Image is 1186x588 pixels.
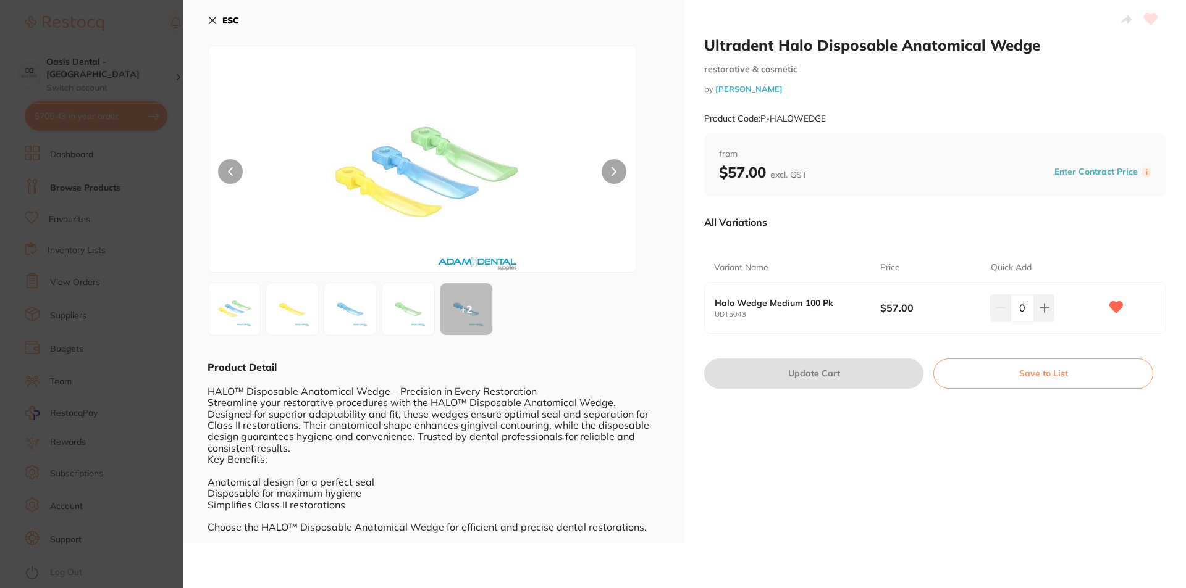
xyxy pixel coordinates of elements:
b: Product Detail [208,361,277,373]
label: i [1142,167,1151,177]
small: restorative & cosmetic [704,64,1166,75]
p: Variant Name [714,262,768,274]
span: excl. GST [770,169,807,180]
img: T1dFREdFLmpwZw [294,77,551,272]
p: Quick Add [991,262,1032,274]
b: Halo Wedge Medium 100 Pk [715,298,864,308]
h2: Ultradent Halo Disposable Anatomical Wedge [704,36,1166,54]
img: NDQuanBn [386,287,431,331]
p: Price [880,262,900,274]
button: Update Cart [704,358,923,388]
b: ESC [222,15,239,26]
small: UDT5043 [715,310,880,318]
img: NDIuanBn [270,287,314,331]
b: $57.00 [719,163,807,181]
p: All Variations [704,216,767,228]
button: Enter Contract Price [1051,166,1142,178]
button: Save to List [933,358,1153,388]
button: ESC [208,10,239,31]
a: [PERSON_NAME] [715,84,783,94]
div: + 2 [440,283,492,335]
div: HALO™ Disposable Anatomical Wedge – Precision in Every Restoration Streamline your restorative pr... [208,374,660,532]
img: T1dFREdFLmpwZw [212,287,256,331]
span: from [719,148,1151,160]
b: $57.00 [880,301,980,315]
img: NDMuanBn [328,287,372,331]
button: +2 [440,283,493,336]
small: Product Code: P-HALOWEDGE [704,114,826,124]
small: by [704,85,1166,94]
